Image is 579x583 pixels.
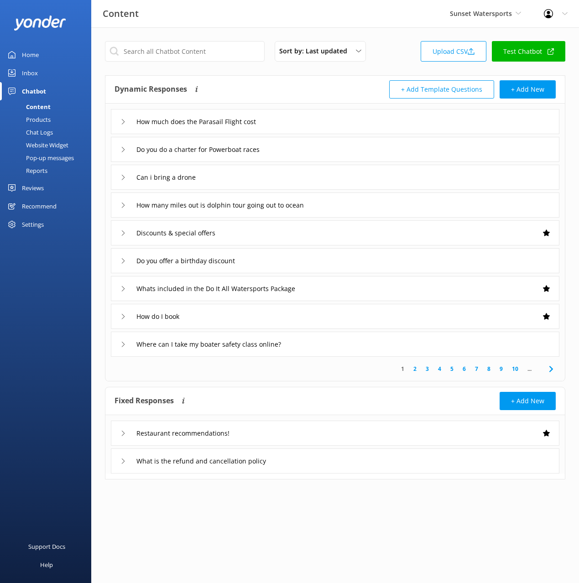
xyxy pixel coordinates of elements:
[115,392,174,410] h4: Fixed Responses
[500,392,556,410] button: + Add New
[389,80,494,99] button: + Add Template Questions
[115,80,187,99] h4: Dynamic Responses
[483,364,495,373] a: 8
[5,151,74,164] div: Pop-up messages
[409,364,421,373] a: 2
[22,215,44,234] div: Settings
[5,164,47,177] div: Reports
[446,364,458,373] a: 5
[421,41,486,62] a: Upload CSV
[22,197,57,215] div: Recommend
[5,113,51,126] div: Products
[5,139,91,151] a: Website Widget
[433,364,446,373] a: 4
[22,179,44,197] div: Reviews
[5,151,91,164] a: Pop-up messages
[28,537,65,556] div: Support Docs
[470,364,483,373] a: 7
[5,126,91,139] a: Chat Logs
[5,139,68,151] div: Website Widget
[458,364,470,373] a: 6
[421,364,433,373] a: 3
[103,6,139,21] h3: Content
[22,46,39,64] div: Home
[507,364,523,373] a: 10
[5,113,91,126] a: Products
[14,16,66,31] img: yonder-white-logo.png
[105,41,265,62] input: Search all Chatbot Content
[495,364,507,373] a: 9
[450,9,512,18] span: Sunset Watersports
[22,64,38,82] div: Inbox
[5,100,91,113] a: Content
[40,556,53,574] div: Help
[279,46,353,56] span: Sort by: Last updated
[5,100,51,113] div: Content
[396,364,409,373] a: 1
[492,41,565,62] a: Test Chatbot
[5,164,91,177] a: Reports
[523,364,536,373] span: ...
[5,126,53,139] div: Chat Logs
[22,82,46,100] div: Chatbot
[500,80,556,99] button: + Add New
